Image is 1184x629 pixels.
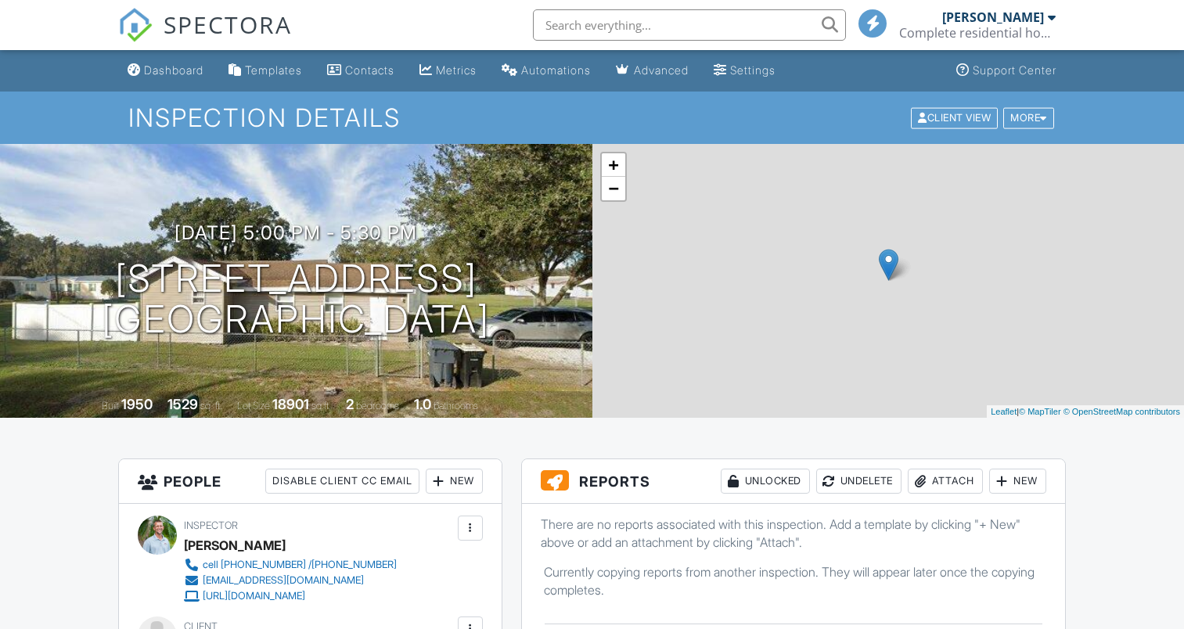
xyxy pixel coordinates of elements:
[203,559,397,571] div: cell [PHONE_NUMBER] /[PHONE_NUMBER]
[164,8,292,41] span: SPECTORA
[1063,407,1180,416] a: © OpenStreetMap contributors
[245,63,302,77] div: Templates
[184,573,397,588] a: [EMAIL_ADDRESS][DOMAIN_NAME]
[345,63,394,77] div: Contacts
[908,469,983,494] div: Attach
[203,574,364,587] div: [EMAIL_ADDRESS][DOMAIN_NAME]
[522,459,1065,504] h3: Reports
[102,258,490,341] h1: [STREET_ADDRESS] [GEOGRAPHIC_DATA]
[265,469,419,494] div: Disable Client CC Email
[121,56,210,85] a: Dashboard
[414,396,431,412] div: 1.0
[119,459,501,504] h3: People
[184,588,397,604] a: [URL][DOMAIN_NAME]
[1003,107,1054,128] div: More
[436,63,477,77] div: Metrics
[413,56,483,85] a: Metrics
[991,407,1017,416] a: Leaflet
[973,63,1056,77] div: Support Center
[121,396,153,412] div: 1950
[237,400,270,412] span: Lot Size
[899,25,1056,41] div: Complete residential home inspections LLC
[128,104,1056,131] h1: Inspection Details
[356,400,399,412] span: bedrooms
[634,63,689,77] div: Advanced
[434,400,478,412] span: bathrooms
[707,56,782,85] a: Settings
[144,63,203,77] div: Dashboard
[184,534,286,557] div: [PERSON_NAME]
[203,590,305,602] div: [URL][DOMAIN_NAME]
[721,469,810,494] div: Unlocked
[602,153,625,177] a: Zoom in
[184,557,397,573] a: cell [PHONE_NUMBER] /[PHONE_NUMBER]
[346,396,354,412] div: 2
[118,21,292,54] a: SPECTORA
[533,9,846,41] input: Search everything...
[321,56,401,85] a: Contacts
[909,111,1002,123] a: Client View
[200,400,222,412] span: sq. ft.
[102,400,119,412] span: Built
[541,516,1046,551] p: There are no reports associated with this inspection. Add a template by clicking "+ New" above or...
[175,222,417,243] h3: [DATE] 5:00 pm - 5:30 pm
[272,396,309,412] div: 18901
[184,519,238,531] span: Inspector
[989,469,1046,494] div: New
[222,56,308,85] a: Templates
[167,396,198,412] div: 1529
[942,9,1044,25] div: [PERSON_NAME]
[1019,407,1061,416] a: © MapTiler
[118,8,153,42] img: The Best Home Inspection Software - Spectora
[816,469,901,494] div: Undelete
[602,177,625,200] a: Zoom out
[911,107,998,128] div: Client View
[311,400,331,412] span: sq.ft.
[610,56,695,85] a: Advanced
[950,56,1063,85] a: Support Center
[531,563,1056,598] div: Currently copying reports from another inspection. They will appear later once the copying comple...
[426,469,483,494] div: New
[730,63,776,77] div: Settings
[495,56,597,85] a: Automations (Basic)
[521,63,591,77] div: Automations
[987,405,1184,419] div: |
